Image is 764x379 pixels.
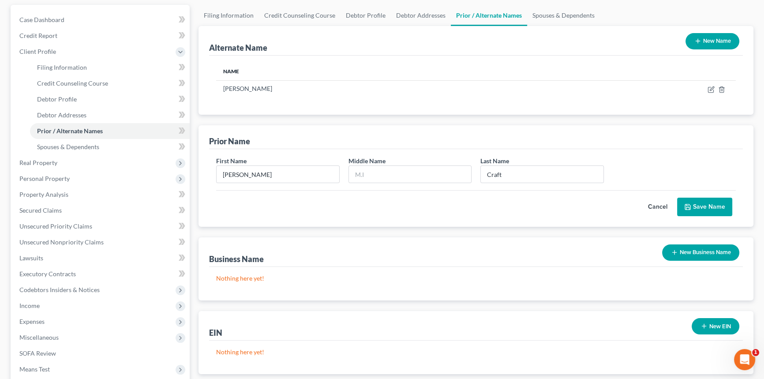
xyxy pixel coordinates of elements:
a: Case Dashboard [12,12,190,28]
span: Personal Property [19,175,70,182]
td: [PERSON_NAME] [216,80,549,97]
span: Debtor Profile [37,95,77,103]
button: Save Name [677,198,732,216]
span: Codebtors Insiders & Notices [19,286,100,293]
a: Filing Information [30,60,190,75]
span: Lawsuits [19,254,43,262]
span: Case Dashboard [19,16,64,23]
label: First Name [216,156,247,165]
input: Enter first name... [217,166,339,183]
span: Credit Report [19,32,57,39]
a: Spouses & Dependents [527,5,600,26]
span: Expenses [19,318,45,325]
span: Client Profile [19,48,56,55]
div: Business Name [209,254,264,264]
span: Debtor Addresses [37,111,86,119]
button: New EIN [692,318,739,334]
a: Lawsuits [12,250,190,266]
span: Spouses & Dependents [37,143,99,150]
input: Enter last name... [481,166,603,183]
p: Nothing here yet! [216,348,736,356]
span: Real Property [19,159,57,166]
a: Secured Claims [12,203,190,218]
a: Debtor Profile [341,5,391,26]
a: Unsecured Nonpriority Claims [12,234,190,250]
span: Last Name [480,157,509,165]
span: Executory Contracts [19,270,76,278]
span: Property Analysis [19,191,68,198]
span: Unsecured Priority Claims [19,222,92,230]
span: Miscellaneous [19,334,59,341]
input: M.I [349,166,472,183]
span: Unsecured Nonpriority Claims [19,238,104,246]
label: Middle Name [348,156,386,165]
button: Cancel [638,198,677,216]
a: Debtor Profile [30,91,190,107]
a: Executory Contracts [12,266,190,282]
a: Property Analysis [12,187,190,203]
a: Prior / Alternate Names [30,123,190,139]
a: Filing Information [198,5,259,26]
span: Credit Counseling Course [37,79,108,87]
div: EIN [209,327,222,338]
a: Spouses & Dependents [30,139,190,155]
span: SOFA Review [19,349,56,357]
a: Unsecured Priority Claims [12,218,190,234]
div: Alternate Name [209,42,267,53]
a: Credit Counseling Course [259,5,341,26]
a: SOFA Review [12,345,190,361]
a: Credit Counseling Course [30,75,190,91]
iframe: Intercom live chat [734,349,755,370]
button: New Name [685,33,739,49]
span: Secured Claims [19,206,62,214]
button: New Business Name [662,244,739,261]
span: Means Test [19,365,50,373]
a: Prior / Alternate Names [451,5,527,26]
th: Name [216,63,549,80]
span: Prior / Alternate Names [37,127,103,135]
p: Nothing here yet! [216,274,736,283]
a: Debtor Addresses [391,5,451,26]
span: Filing Information [37,64,87,71]
span: Income [19,302,40,309]
a: Credit Report [12,28,190,44]
a: Debtor Addresses [30,107,190,123]
div: Prior Name [209,136,250,146]
span: 1 [752,349,759,356]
